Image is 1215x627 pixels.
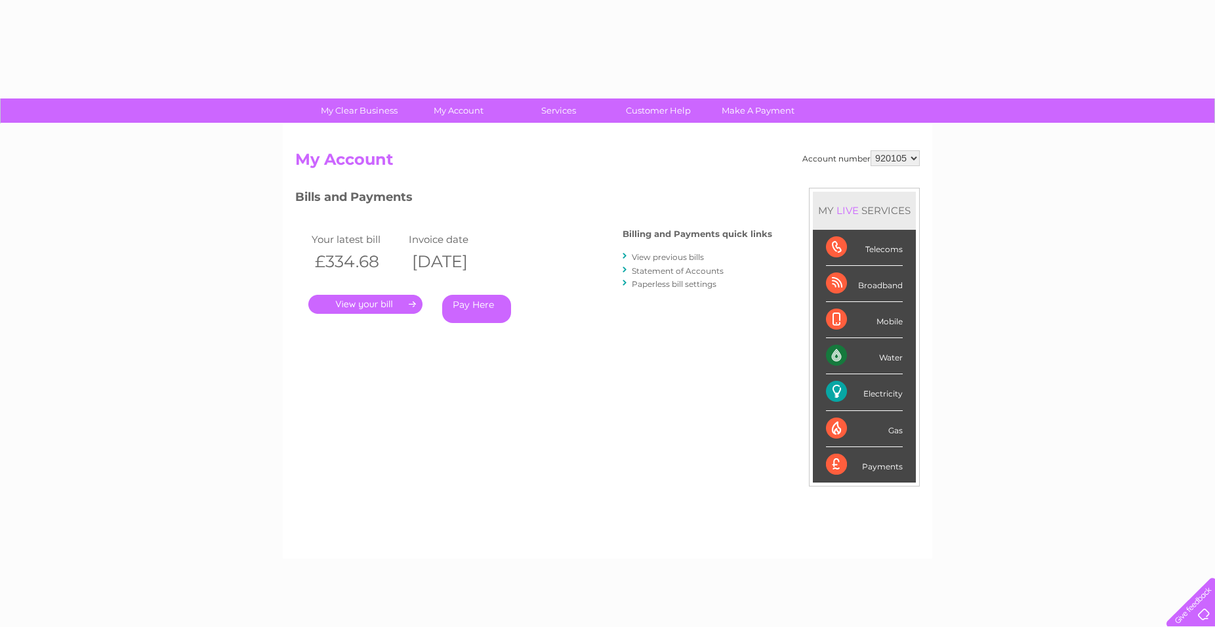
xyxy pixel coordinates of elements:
[308,230,405,248] td: Your latest bill
[826,447,903,483] div: Payments
[826,230,903,266] div: Telecoms
[604,98,712,123] a: Customer Help
[802,150,920,166] div: Account number
[826,338,903,374] div: Water
[632,266,724,276] a: Statement of Accounts
[405,98,513,123] a: My Account
[632,279,716,289] a: Paperless bill settings
[295,150,920,175] h2: My Account
[813,192,916,229] div: MY SERVICES
[295,188,772,211] h3: Bills and Payments
[704,98,812,123] a: Make A Payment
[405,230,503,248] td: Invoice date
[305,98,413,123] a: My Clear Business
[308,295,422,314] a: .
[826,411,903,447] div: Gas
[826,302,903,338] div: Mobile
[826,374,903,410] div: Electricity
[826,266,903,302] div: Broadband
[405,248,503,275] th: [DATE]
[308,248,405,275] th: £334.68
[632,252,704,262] a: View previous bills
[505,98,613,123] a: Services
[623,229,772,239] h4: Billing and Payments quick links
[834,204,861,217] div: LIVE
[442,295,511,323] a: Pay Here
